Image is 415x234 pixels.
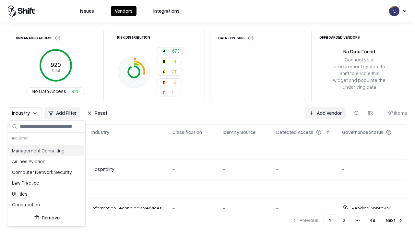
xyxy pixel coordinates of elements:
[8,133,85,144] div: Industry
[9,177,84,188] div: Law Practice
[9,145,84,156] div: Management Consulting
[9,167,84,177] div: Computer Network Security
[9,156,84,167] div: Airlines Aviation
[8,144,85,209] div: Suggestions
[9,199,84,210] div: Construction
[9,188,84,199] div: Utilities
[11,212,83,224] button: Remove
